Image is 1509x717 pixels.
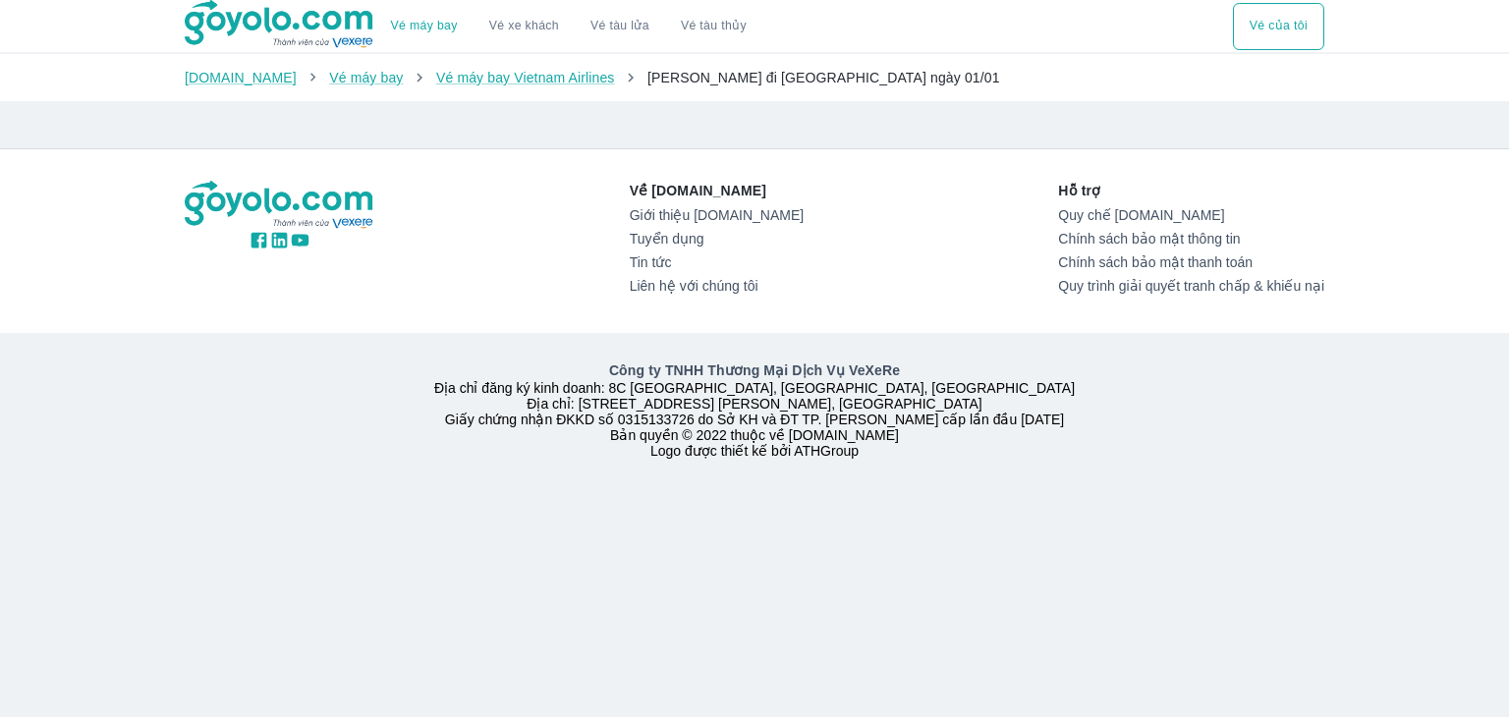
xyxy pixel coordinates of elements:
[185,70,297,85] a: [DOMAIN_NAME]
[1058,207,1324,223] a: Quy chế [DOMAIN_NAME]
[630,181,804,200] p: Về [DOMAIN_NAME]
[630,231,804,247] a: Tuyển dụng
[647,70,1000,85] span: [PERSON_NAME] đi [GEOGRAPHIC_DATA] ngày 01/01
[1058,278,1324,294] a: Quy trình giải quyết tranh chấp & khiếu nại
[173,360,1336,459] div: Địa chỉ đăng ký kinh doanh: 8C [GEOGRAPHIC_DATA], [GEOGRAPHIC_DATA], [GEOGRAPHIC_DATA] Địa chỉ: [...
[630,207,804,223] a: Giới thiệu [DOMAIN_NAME]
[1233,3,1324,50] button: Vé của tôi
[575,3,665,50] a: Vé tàu lửa
[665,3,762,50] button: Vé tàu thủy
[185,68,1324,87] nav: breadcrumb
[630,254,804,270] a: Tin tức
[1233,3,1324,50] div: choose transportation mode
[185,181,375,230] img: logo
[391,19,458,33] a: Vé máy bay
[329,70,403,85] a: Vé máy bay
[1058,181,1324,200] p: Hỗ trợ
[489,19,559,33] a: Vé xe khách
[375,3,762,50] div: choose transportation mode
[189,360,1320,380] p: Công ty TNHH Thương Mại Dịch Vụ VeXeRe
[436,70,615,85] a: Vé máy bay Vietnam Airlines
[630,278,804,294] a: Liên hệ với chúng tôi
[1058,231,1324,247] a: Chính sách bảo mật thông tin
[1058,254,1324,270] a: Chính sách bảo mật thanh toán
